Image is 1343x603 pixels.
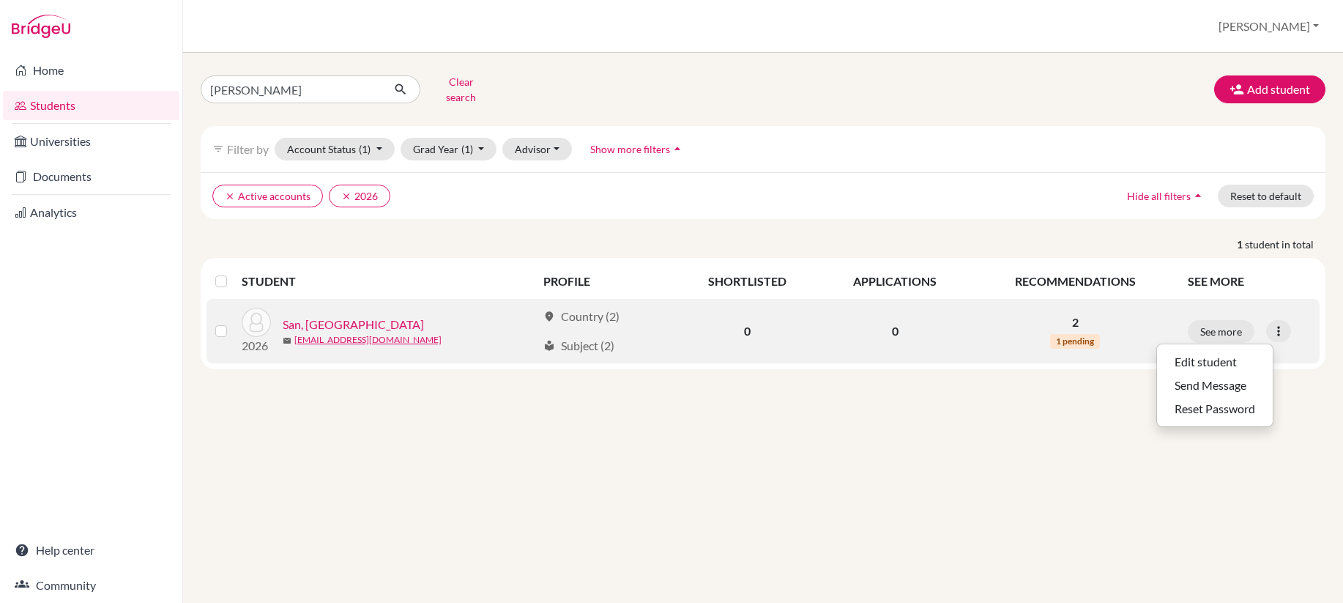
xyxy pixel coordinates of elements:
p: 2 [980,314,1170,331]
button: Reset to default [1218,185,1314,207]
a: Analytics [3,198,179,227]
span: location_on [543,311,555,322]
a: [EMAIL_ADDRESS][DOMAIN_NAME] [294,333,442,347]
div: Country (2) [543,308,620,325]
div: Subject (2) [543,337,614,355]
span: Show more filters [590,143,670,155]
button: clear2026 [329,185,390,207]
button: Send Message [1157,374,1273,397]
button: Advisor [502,138,572,160]
span: Filter by [227,142,269,156]
td: 0 [675,299,819,363]
button: clearActive accounts [212,185,323,207]
img: Bridge-U [12,15,70,38]
i: clear [341,191,351,201]
span: (1) [461,143,473,155]
a: Students [3,91,179,120]
th: STUDENT [242,264,535,299]
button: Edit student [1157,350,1273,374]
span: 1 pending [1050,334,1100,349]
a: Help center [3,536,179,565]
th: SEE MORE [1179,264,1320,299]
span: local_library [543,340,555,352]
i: filter_list [212,143,224,155]
button: Reset Password [1157,397,1273,421]
button: Clear search [420,70,502,108]
button: Grad Year(1) [401,138,497,160]
td: 0 [819,299,971,363]
p: 2026 [242,337,271,355]
th: APPLICATIONS [819,264,971,299]
input: Find student by name... [201,75,382,103]
i: arrow_drop_up [1191,188,1205,203]
button: [PERSON_NAME] [1212,12,1325,40]
span: (1) [359,143,371,155]
th: RECOMMENDATIONS [971,264,1179,299]
img: San, Monajolly [242,308,271,337]
strong: 1 [1237,237,1245,252]
span: mail [283,336,291,345]
a: Documents [3,162,179,191]
i: clear [225,191,235,201]
button: Hide all filtersarrow_drop_up [1115,185,1218,207]
i: arrow_drop_up [670,141,685,156]
span: Hide all filters [1127,190,1191,202]
a: Home [3,56,179,85]
a: San, [GEOGRAPHIC_DATA] [283,316,424,333]
button: Add student [1214,75,1325,103]
button: Show more filtersarrow_drop_up [578,138,697,160]
button: See more [1188,320,1254,343]
th: SHORTLISTED [675,264,819,299]
a: Community [3,571,179,600]
th: PROFILE [535,264,675,299]
button: Account Status(1) [275,138,395,160]
span: student in total [1245,237,1325,252]
a: Universities [3,127,179,156]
